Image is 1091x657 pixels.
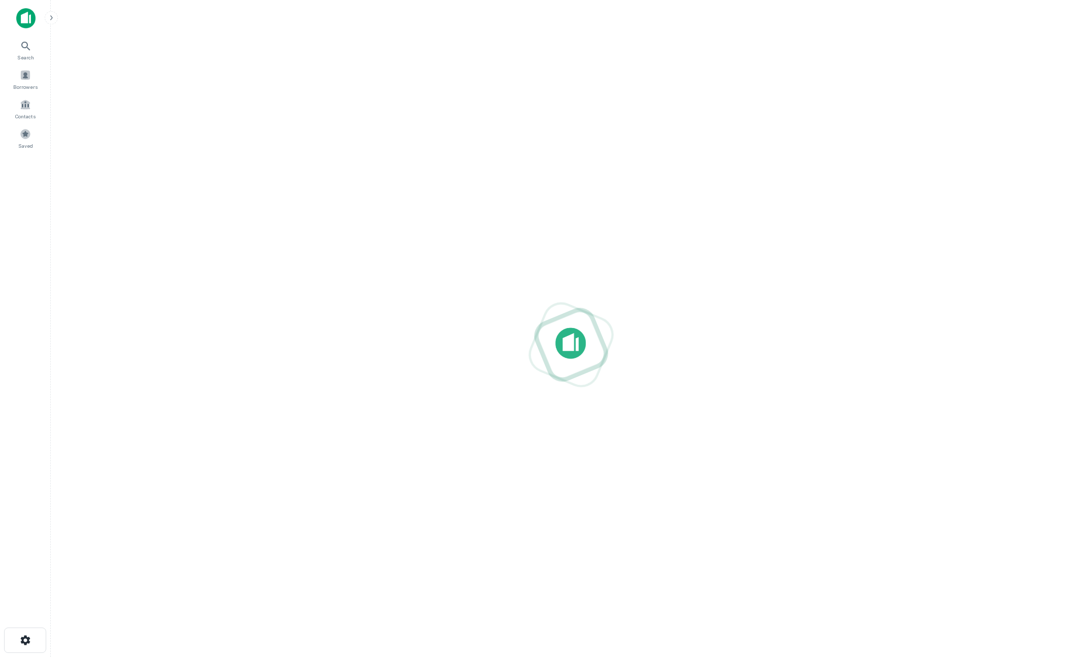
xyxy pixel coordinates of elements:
[1040,576,1091,625] iframe: Chat Widget
[17,53,34,61] span: Search
[3,95,48,122] a: Contacts
[3,124,48,152] a: Saved
[15,112,36,120] span: Contacts
[18,142,33,150] span: Saved
[16,8,36,28] img: capitalize-icon.png
[13,83,38,91] span: Borrowers
[3,65,48,93] a: Borrowers
[3,36,48,63] a: Search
